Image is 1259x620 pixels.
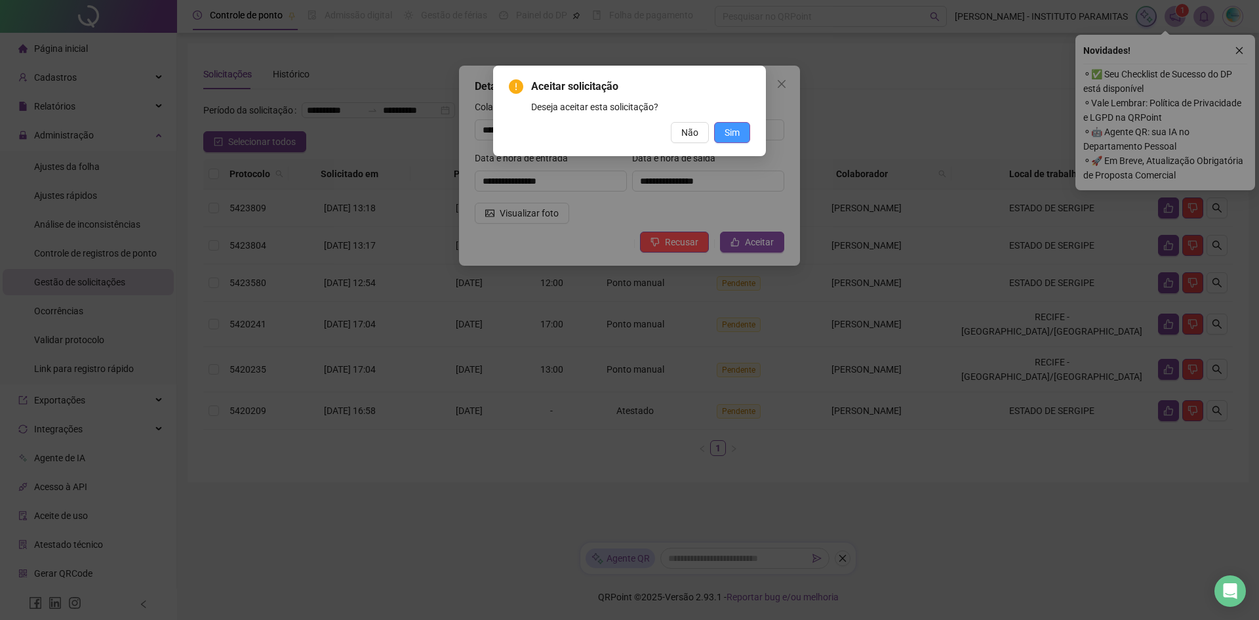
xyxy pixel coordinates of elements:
div: Open Intercom Messenger [1214,575,1246,607]
span: Não [681,125,698,140]
span: Sim [725,125,740,140]
div: Deseja aceitar esta solicitação? [531,100,750,114]
span: Aceitar solicitação [531,79,750,94]
button: Sim [714,122,750,143]
span: exclamation-circle [509,79,523,94]
button: Não [671,122,709,143]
